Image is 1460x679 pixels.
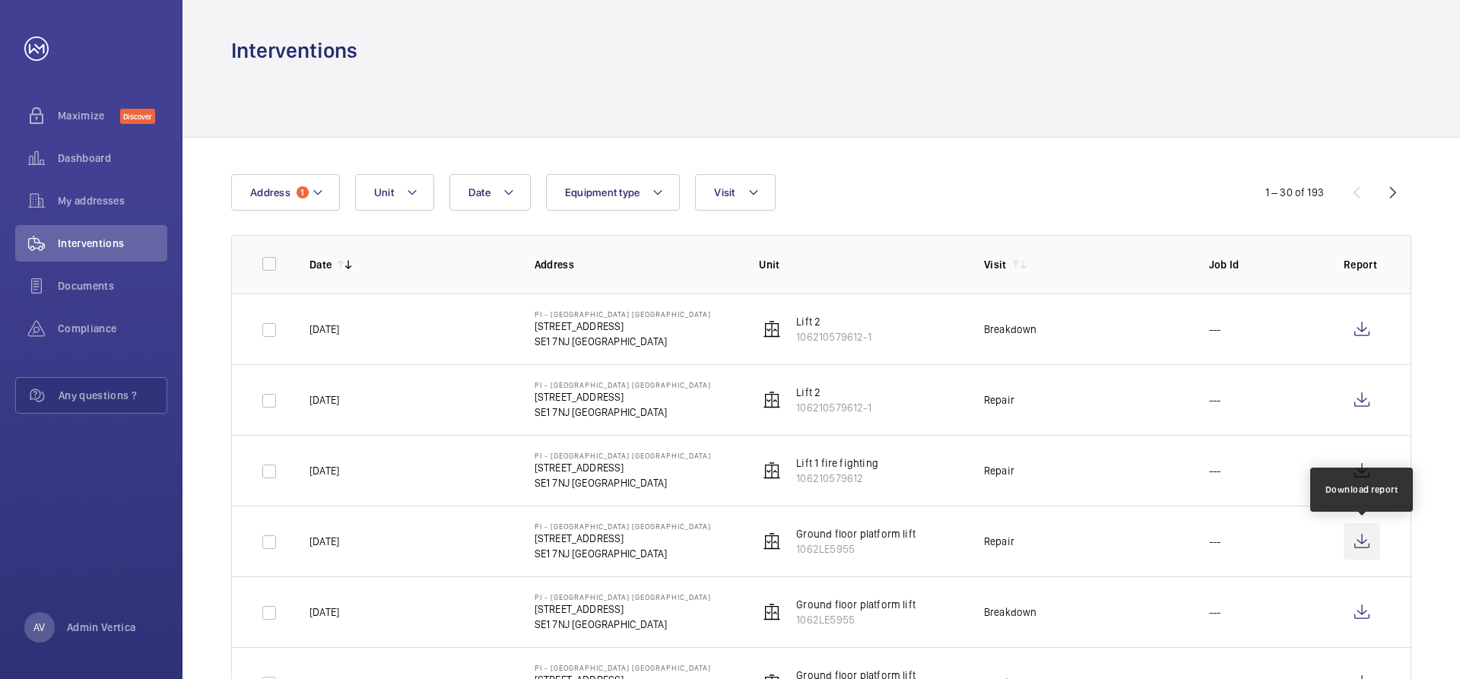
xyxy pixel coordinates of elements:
p: Ground floor platform lift [796,526,916,541]
span: Compliance [58,321,167,336]
p: SE1 7NJ [GEOGRAPHIC_DATA] [535,546,711,561]
p: Visit [984,257,1007,272]
p: 106210579612-1 [796,400,871,415]
span: Dashboard [58,151,167,166]
p: SE1 7NJ [GEOGRAPHIC_DATA] [535,405,711,420]
p: SE1 7NJ [GEOGRAPHIC_DATA] [535,334,711,349]
p: --- [1209,604,1221,620]
p: PI - [GEOGRAPHIC_DATA] [GEOGRAPHIC_DATA] [535,522,711,531]
div: Breakdown [984,322,1037,337]
p: 1062LE5955 [796,612,916,627]
p: Lift 2 [796,385,871,400]
p: --- [1209,392,1221,408]
p: Report [1344,257,1380,272]
p: Admin Vertica [67,620,136,635]
p: PI - [GEOGRAPHIC_DATA] [GEOGRAPHIC_DATA] [535,592,711,601]
p: 106210579612-1 [796,329,871,344]
p: Unit [759,257,960,272]
p: Address [535,257,735,272]
p: PI - [GEOGRAPHIC_DATA] [GEOGRAPHIC_DATA] [535,663,711,672]
p: --- [1209,322,1221,337]
span: Address [250,186,290,198]
p: PI - [GEOGRAPHIC_DATA] [GEOGRAPHIC_DATA] [535,451,711,460]
p: PI - [GEOGRAPHIC_DATA] [GEOGRAPHIC_DATA] [535,309,711,319]
p: Date [309,257,332,272]
span: Any questions ? [59,388,167,403]
p: Lift 1 fire fighting [796,455,878,471]
p: [STREET_ADDRESS] [535,460,711,475]
p: [DATE] [309,392,339,408]
button: Unit [355,174,434,211]
p: Job Id [1209,257,1319,272]
p: [DATE] [309,534,339,549]
img: elevator.svg [763,391,781,409]
p: [DATE] [309,322,339,337]
button: Date [449,174,531,211]
span: Documents [58,278,167,293]
button: Address1 [231,174,340,211]
p: 106210579612 [796,471,878,486]
p: [STREET_ADDRESS] [535,531,711,546]
span: Visit [714,186,735,198]
button: Equipment type [546,174,681,211]
p: --- [1209,534,1221,549]
p: PI - [GEOGRAPHIC_DATA] [GEOGRAPHIC_DATA] [535,380,711,389]
p: AV [33,620,45,635]
span: Interventions [58,236,167,251]
div: Download report [1325,483,1398,497]
h1: Interventions [231,36,357,65]
span: Equipment type [565,186,640,198]
img: elevator.svg [763,603,781,621]
span: Unit [374,186,394,198]
p: --- [1209,463,1221,478]
span: Date [468,186,490,198]
span: 1 [297,186,309,198]
img: elevator.svg [763,462,781,480]
p: [DATE] [309,604,339,620]
span: My addresses [58,193,167,208]
img: elevator.svg [763,532,781,550]
div: Repair [984,392,1014,408]
button: Visit [695,174,775,211]
span: Discover [120,109,155,124]
div: 1 – 30 of 193 [1265,185,1324,200]
div: Repair [984,463,1014,478]
p: [STREET_ADDRESS] [535,389,711,405]
p: [DATE] [309,463,339,478]
p: [STREET_ADDRESS] [535,319,711,334]
p: Ground floor platform lift [796,597,916,612]
p: Lift 2 [796,314,871,329]
div: Repair [984,534,1014,549]
p: SE1 7NJ [GEOGRAPHIC_DATA] [535,617,711,632]
span: Maximize [58,108,120,123]
img: elevator.svg [763,320,781,338]
div: Breakdown [984,604,1037,620]
p: 1062LE5955 [796,541,916,557]
p: SE1 7NJ [GEOGRAPHIC_DATA] [535,475,711,490]
p: [STREET_ADDRESS] [535,601,711,617]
